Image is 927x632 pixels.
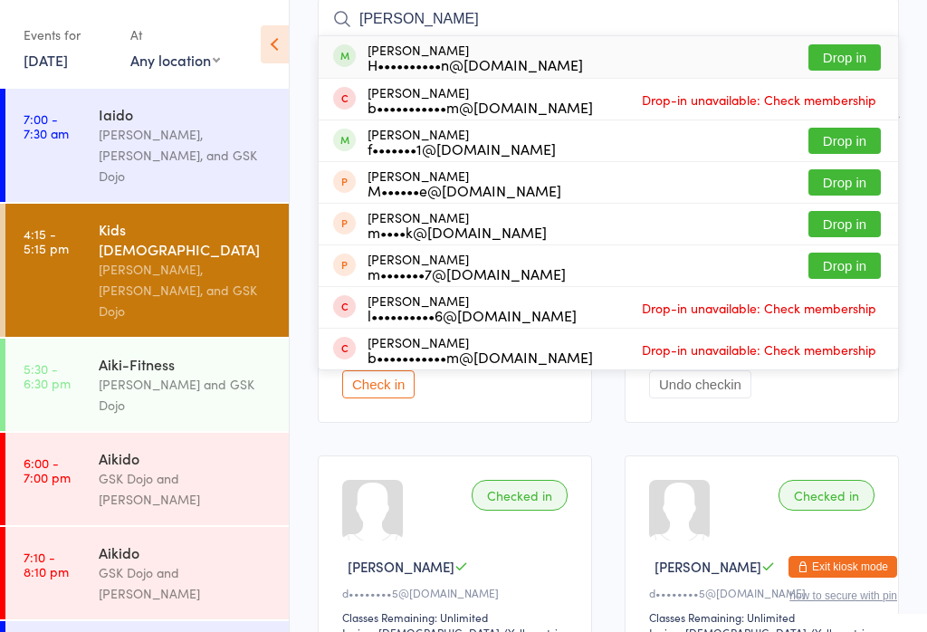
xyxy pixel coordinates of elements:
[655,557,761,576] span: [PERSON_NAME]
[368,266,566,281] div: m•••••••7@[DOMAIN_NAME]
[99,124,273,187] div: [PERSON_NAME], [PERSON_NAME], and GSK Dojo
[368,335,593,364] div: [PERSON_NAME]
[368,141,556,156] div: f•••••••1@[DOMAIN_NAME]
[368,57,583,72] div: H••••••••••n@[DOMAIN_NAME]
[99,374,273,416] div: [PERSON_NAME] and GSK Dojo
[99,468,273,510] div: GSK Dojo and [PERSON_NAME]
[368,350,593,364] div: b•••••••••••m@[DOMAIN_NAME]
[24,20,112,50] div: Events for
[368,85,593,114] div: [PERSON_NAME]
[24,111,69,140] time: 7:00 - 7:30 am
[808,253,881,279] button: Drop in
[368,308,577,322] div: l••••••••••6@[DOMAIN_NAME]
[99,104,273,124] div: Iaido
[130,50,220,70] div: Any location
[342,585,573,600] div: d••••••••5@[DOMAIN_NAME]
[368,293,577,322] div: [PERSON_NAME]
[24,550,69,579] time: 7:10 - 8:10 pm
[5,527,289,619] a: 7:10 -8:10 pmAikidoGSK Dojo and [PERSON_NAME]
[789,589,897,602] button: how to secure with pin
[637,86,881,113] span: Drop-in unavailable: Check membership
[649,585,880,600] div: d••••••••5@[DOMAIN_NAME]
[808,211,881,237] button: Drop in
[368,225,547,239] div: m••••k@[DOMAIN_NAME]
[99,354,273,374] div: Aiki-Fitness
[5,204,289,337] a: 4:15 -5:15 pmKids [DEMOGRAPHIC_DATA][PERSON_NAME], [PERSON_NAME], and GSK Dojo
[348,557,454,576] span: [PERSON_NAME]
[368,127,556,156] div: [PERSON_NAME]
[5,339,289,431] a: 5:30 -6:30 pmAiki-Fitness[PERSON_NAME] and GSK Dojo
[99,259,273,321] div: [PERSON_NAME], [PERSON_NAME], and GSK Dojo
[779,480,874,511] div: Checked in
[808,169,881,196] button: Drop in
[342,609,573,625] div: Classes Remaining: Unlimited
[808,128,881,154] button: Drop in
[368,168,561,197] div: [PERSON_NAME]
[99,448,273,468] div: Aikido
[368,100,593,114] div: b•••••••••••m@[DOMAIN_NAME]
[5,433,289,525] a: 6:00 -7:00 pmAikidoGSK Dojo and [PERSON_NAME]
[99,562,273,604] div: GSK Dojo and [PERSON_NAME]
[342,370,415,398] button: Check in
[99,542,273,562] div: Aikido
[24,361,71,390] time: 5:30 - 6:30 pm
[472,480,568,511] div: Checked in
[649,370,751,398] button: Undo checkin
[368,252,566,281] div: [PERSON_NAME]
[368,210,547,239] div: [PERSON_NAME]
[649,609,880,625] div: Classes Remaining: Unlimited
[24,226,69,255] time: 4:15 - 5:15 pm
[24,50,68,70] a: [DATE]
[5,89,289,202] a: 7:00 -7:30 amIaido[PERSON_NAME], [PERSON_NAME], and GSK Dojo
[368,43,583,72] div: [PERSON_NAME]
[24,455,71,484] time: 6:00 - 7:00 pm
[808,44,881,71] button: Drop in
[368,183,561,197] div: M••••••e@[DOMAIN_NAME]
[99,219,273,259] div: Kids [DEMOGRAPHIC_DATA]
[788,556,897,578] button: Exit kiosk mode
[637,336,881,363] span: Drop-in unavailable: Check membership
[130,20,220,50] div: At
[637,294,881,321] span: Drop-in unavailable: Check membership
